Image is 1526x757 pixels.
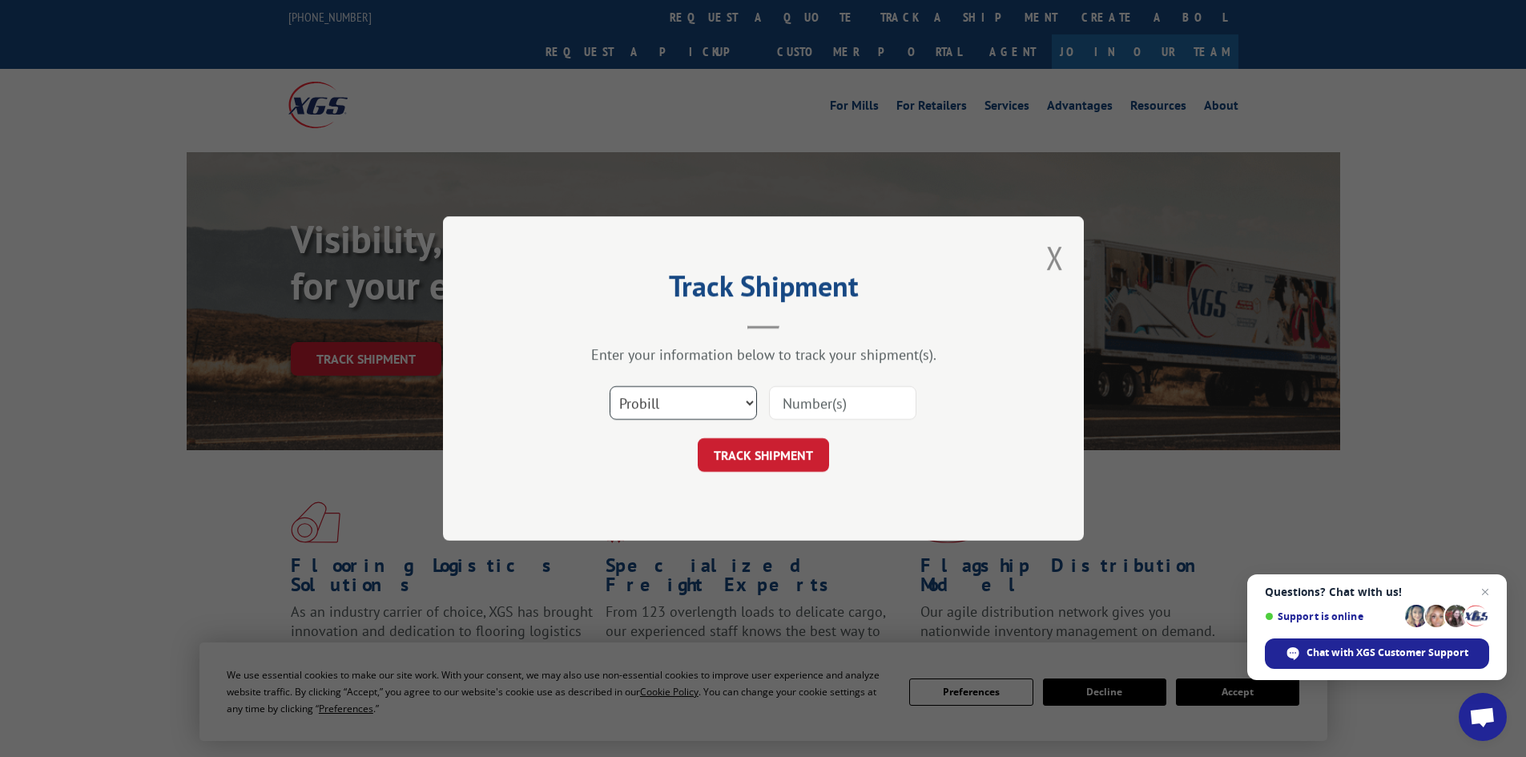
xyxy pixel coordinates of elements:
[523,275,1004,305] h2: Track Shipment
[523,345,1004,364] div: Enter your information below to track your shipment(s).
[1459,693,1507,741] div: Open chat
[769,386,916,420] input: Number(s)
[1476,582,1495,602] span: Close chat
[1265,586,1489,598] span: Questions? Chat with us!
[1265,638,1489,669] div: Chat with XGS Customer Support
[1046,236,1064,279] button: Close modal
[1307,646,1468,660] span: Chat with XGS Customer Support
[698,438,829,472] button: TRACK SHIPMENT
[1265,610,1399,622] span: Support is online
